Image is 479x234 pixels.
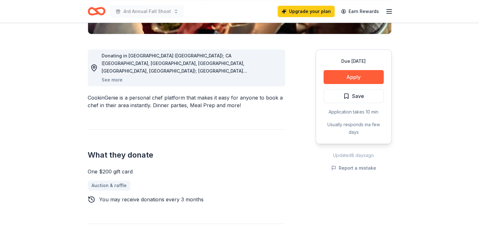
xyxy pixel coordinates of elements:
[337,6,383,17] a: Earn Rewards
[316,152,392,159] div: Updated 8 days ago
[123,8,171,15] span: 4rd Annual Fall Shoot
[88,180,130,191] a: Auction & raffle
[102,53,269,211] span: Donating in [GEOGRAPHIC_DATA] ([GEOGRAPHIC_DATA]); CA ([GEOGRAPHIC_DATA], [GEOGRAPHIC_DATA], [GEO...
[324,89,384,103] button: Save
[352,92,364,100] span: Save
[110,5,184,18] button: 4rd Annual Fall Shoot
[102,76,123,84] button: See more
[88,94,285,109] div: CookinGenie is a personal chef platform that makes it easy for anyone to book a chef in their are...
[278,6,335,17] a: Upgrade your plan
[88,4,105,19] a: Home
[324,57,384,65] div: Due [DATE]
[324,121,384,136] div: Usually responds in a few days
[331,164,376,172] button: Report a mistake
[324,108,384,116] div: Application takes 10 min
[88,168,285,175] div: One $200 gift card
[324,70,384,84] button: Apply
[88,150,285,160] h2: What they donate
[99,196,204,203] div: You may receive donations every 3 months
